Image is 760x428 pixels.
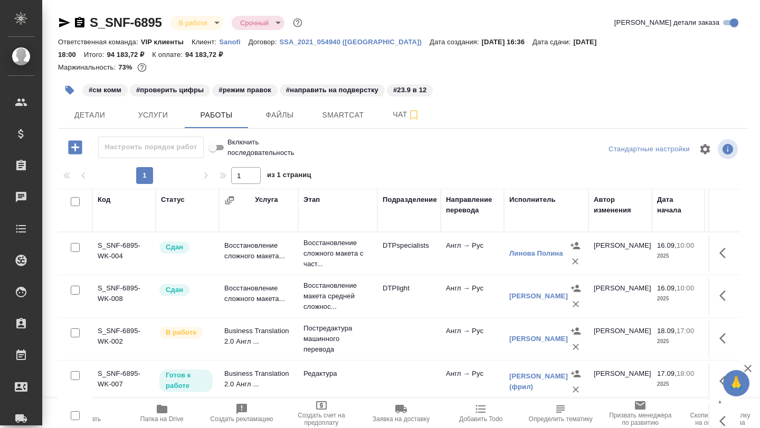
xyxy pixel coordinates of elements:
div: Услуга [255,194,278,205]
td: S_SNF-6895-WK-008 [92,278,156,315]
td: [PERSON_NAME] [588,278,652,315]
span: Детали [64,109,115,122]
span: Призвать менеджера по развитию [607,412,674,426]
button: Скопировать ссылку для ЯМессенджера [58,16,71,29]
td: Восстановление сложного макета... [219,235,298,272]
span: Чат [381,108,432,121]
p: 17.09, [657,369,677,377]
p: Клиент: [192,38,219,46]
span: см комм [81,85,129,94]
p: SSA_2021_054940 ([GEOGRAPHIC_DATA]) [279,38,430,46]
p: Сдан [166,285,183,295]
p: Готов к работе [166,370,206,391]
span: 🙏 [727,372,745,394]
span: Включить последовательность [227,137,294,158]
p: Sanofi [219,38,249,46]
div: Исполнитель может приступить к работе [158,368,214,393]
span: 23.9 в 12 [386,85,434,94]
p: Ответственная команда: [58,38,141,46]
span: Услуги [128,109,178,122]
td: Англ → Рус [441,320,504,357]
button: Добавить работу [61,137,90,158]
div: Автор изменения [594,194,647,216]
div: Направление перевода [446,194,499,216]
p: #проверить цифры [136,85,204,95]
button: 20990.70 RUB; [135,61,149,74]
svg: Подписаться [407,109,420,121]
div: split button [606,141,692,158]
button: Призвать менеджера по развитию [601,398,680,428]
button: 🙏 [723,370,749,396]
button: Папка на Drive [122,398,202,428]
td: DTPlight [377,278,441,315]
p: 2025 [657,294,699,304]
p: Редактура [303,368,372,379]
div: Менеджер проверил работу исполнителя, передает ее на следующий этап [158,283,214,297]
div: В работе [232,16,284,30]
span: Посмотреть информацию [718,139,740,159]
span: Файлы [254,109,305,122]
p: #режим правок [218,85,271,95]
a: Линова Полина [509,249,563,257]
span: Заявка на доставку [373,415,430,423]
span: из 1 страниц [267,169,311,184]
p: Восстановление макета средней сложнос... [303,280,372,312]
p: 16.09, [657,284,677,292]
td: DTPspecialists [377,235,441,272]
button: Срочный [237,18,272,27]
span: Настроить таблицу [692,137,718,162]
td: Восстановление сложного макета... [219,278,298,315]
span: Добавить Todo [459,415,502,423]
button: В работе [176,18,211,27]
p: #см комм [89,85,121,95]
div: Дата начала [657,194,699,216]
div: Код [98,194,110,205]
td: S_SNF-6895-WK-002 [92,320,156,357]
p: В работе [166,327,196,338]
td: Англ → Рус [441,363,504,400]
button: Удалить [568,382,584,397]
p: [DATE] 16:36 [481,38,533,46]
p: 2025 [657,251,699,261]
button: Заявка на доставку [361,398,441,428]
span: Работы [191,109,242,122]
button: Добавить тэг [58,79,81,102]
td: S_SNF-6895-WK-007 [92,363,156,400]
p: Маржинальность: [58,63,118,71]
button: Удалить [568,339,584,355]
button: Здесь прячутся важные кнопки [713,368,738,394]
button: Назначить [568,366,584,382]
span: Создать счет на предоплату [288,412,355,426]
p: 94 183,72 ₽ [107,51,152,59]
span: режим правок [211,85,279,94]
p: 94 183,72 ₽ [185,51,231,59]
button: Назначить [568,280,584,296]
td: Англ → Рус [441,235,504,272]
div: Менеджер проверил работу исполнителя, передает ее на следующий этап [158,240,214,255]
span: направить на подверстку [279,85,386,94]
a: SSA_2021_054940 ([GEOGRAPHIC_DATA]) [279,37,430,46]
span: Создать рекламацию [210,415,273,423]
p: Восстановление сложного макета с част... [303,238,372,269]
p: 2025 [657,336,699,347]
button: Добавить Todo [441,398,521,428]
div: Статус [161,194,185,205]
button: Удалить [568,296,584,312]
a: [PERSON_NAME] [509,335,568,343]
td: [PERSON_NAME] [588,363,652,400]
button: Сгруппировать [224,195,235,206]
p: Сдан [166,242,183,252]
button: Скопировать ссылку [73,16,86,29]
td: [PERSON_NAME] [588,235,652,272]
a: S_SNF-6895 [90,15,162,30]
button: Здесь прячутся важные кнопки [713,283,738,308]
p: Дата создания: [430,38,481,46]
button: Удалить [567,254,583,269]
a: [PERSON_NAME] [509,292,568,300]
div: Исполнитель выполняет работу [158,326,214,340]
td: Business Translation 2.0 Англ ... [219,320,298,357]
button: Создать счет на предоплату [281,398,361,428]
p: Договор: [249,38,280,46]
span: Smartcat [318,109,368,122]
td: [PERSON_NAME] [588,320,652,357]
